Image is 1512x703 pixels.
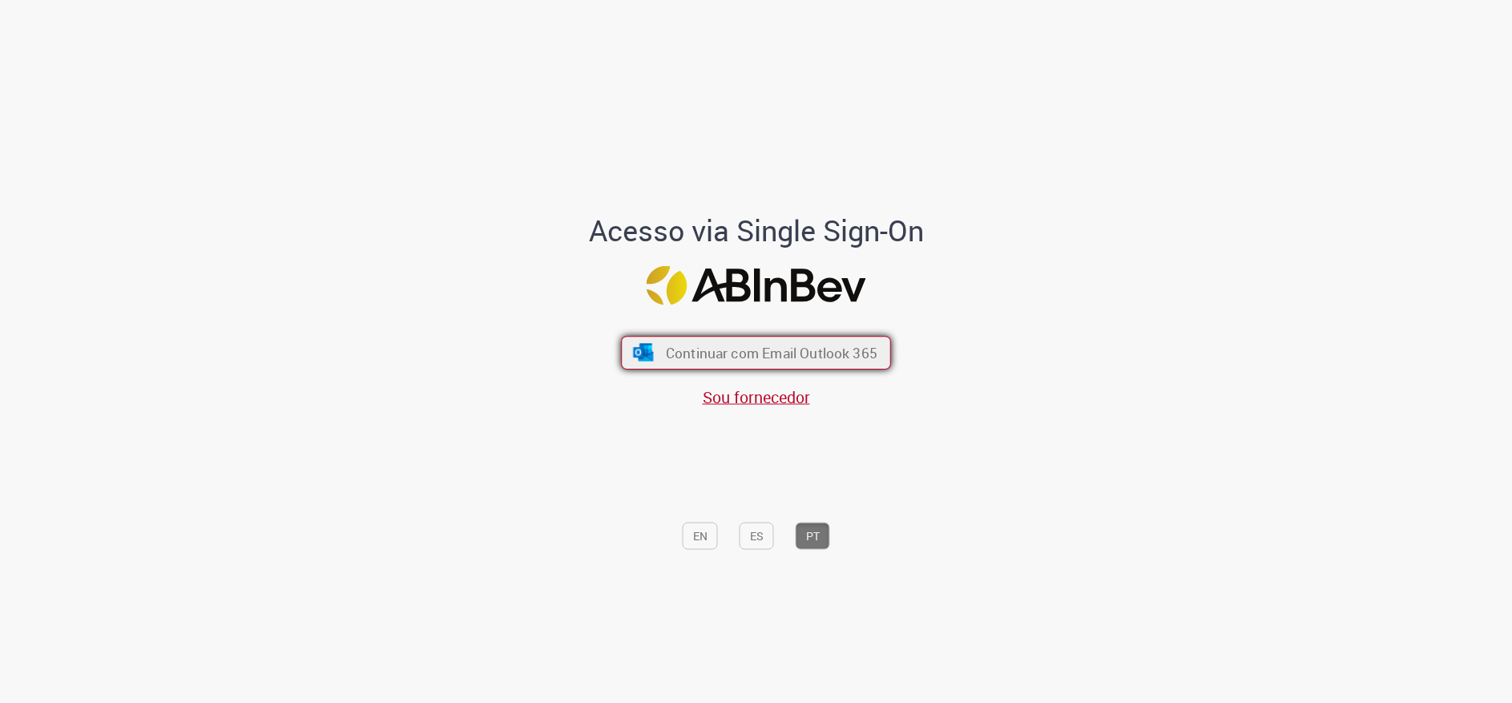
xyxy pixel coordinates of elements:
button: EN [683,523,718,550]
button: ícone Azure/Microsoft 360 Continuar com Email Outlook 365 [621,336,891,370]
a: Sou fornecedor [703,386,810,407]
h1: Acesso via Single Sign-On [534,215,978,247]
button: ES [740,523,774,550]
img: Logo ABInBev [647,266,866,305]
button: PT [796,523,830,550]
img: ícone Azure/Microsoft 360 [631,343,655,361]
span: Continuar com Email Outlook 365 [666,343,877,362]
